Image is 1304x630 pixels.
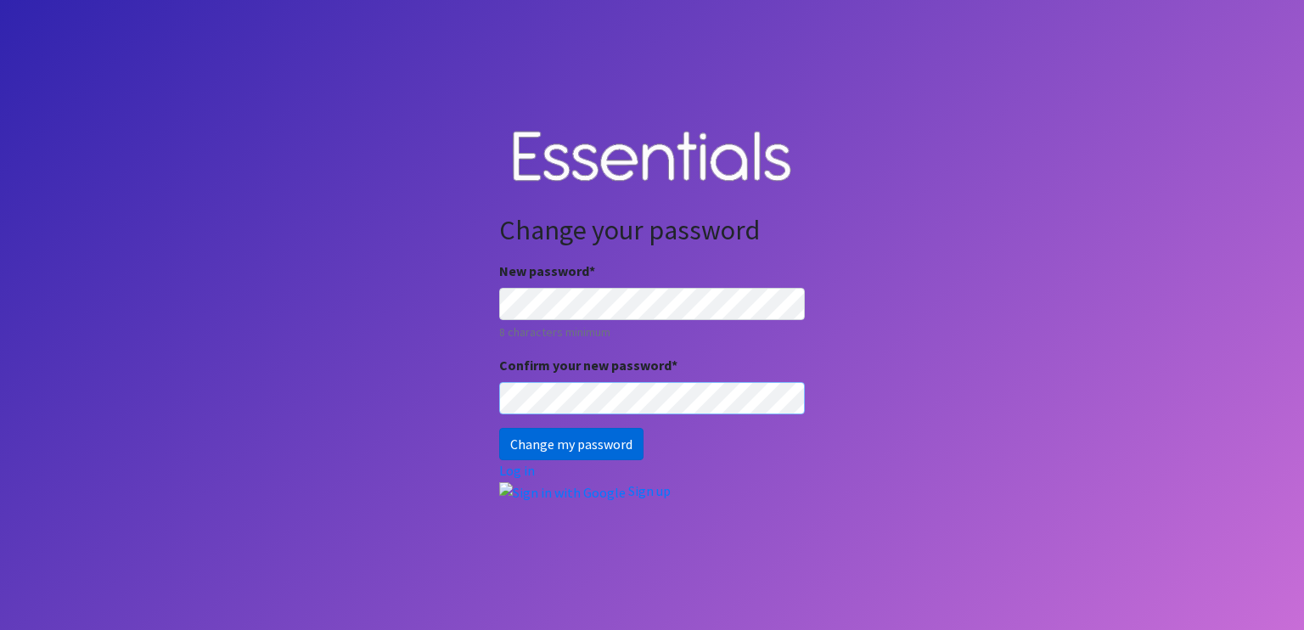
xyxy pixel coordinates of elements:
input: Change my password [499,428,644,460]
h2: Change your password [499,214,805,246]
img: Human Essentials [499,114,805,201]
label: New password [499,261,595,281]
abbr: required [589,262,595,279]
img: Sign in with Google [499,482,626,503]
small: 8 characters minimum [499,323,805,341]
a: Log in [499,462,535,479]
abbr: required [672,357,677,374]
label: Confirm your new password [499,355,677,375]
a: Sign up [628,482,671,499]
